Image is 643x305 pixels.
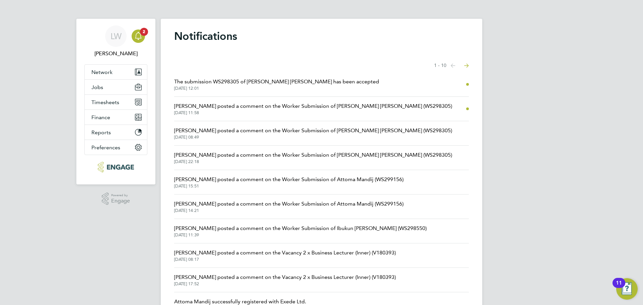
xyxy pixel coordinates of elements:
[174,200,404,208] span: [PERSON_NAME] posted a comment on the Worker Submission of Attoma Mandij (WS299156)
[174,200,404,213] a: [PERSON_NAME] posted a comment on the Worker Submission of Attoma Mandij (WS299156)[DATE] 14:21
[174,127,452,140] a: [PERSON_NAME] posted a comment on the Worker Submission of [PERSON_NAME] [PERSON_NAME] (WS298305)...
[174,135,452,140] span: [DATE] 08:49
[85,95,147,109] button: Timesheets
[174,249,396,257] span: [PERSON_NAME] posted a comment on the Vacancy 2 x Business Lecturer (Inner) (V180393)
[174,175,404,189] a: [PERSON_NAME] posted a comment on the Worker Submission of Attoma Mandij (WS299156)[DATE] 15:51
[616,283,622,292] div: 11
[174,249,396,262] a: [PERSON_NAME] posted a comment on the Vacancy 2 x Business Lecturer (Inner) (V180393)[DATE] 08:17
[174,224,427,238] a: [PERSON_NAME] posted a comment on the Worker Submission of Ibukun [PERSON_NAME] (WS298550)[DATE] ...
[174,110,452,116] span: [DATE] 11:58
[174,78,379,86] span: The submission WS298305 of [PERSON_NAME] [PERSON_NAME] has been accepted
[174,208,404,213] span: [DATE] 14:21
[174,102,452,116] a: [PERSON_NAME] posted a comment on the Worker Submission of [PERSON_NAME] [PERSON_NAME] (WS298305)...
[174,159,452,164] span: [DATE] 22:18
[91,99,119,105] span: Timesheets
[174,273,396,287] a: [PERSON_NAME] posted a comment on the Vacancy 2 x Business Lecturer (Inner) (V180393)[DATE] 17:52
[434,62,446,69] span: 1 - 10
[91,84,103,90] span: Jobs
[102,193,130,205] a: Powered byEngage
[85,110,147,125] button: Finance
[85,125,147,140] button: Reports
[174,224,427,232] span: [PERSON_NAME] posted a comment on the Worker Submission of Ibukun [PERSON_NAME] (WS298550)
[84,25,147,58] a: LW[PERSON_NAME]
[84,162,147,172] a: Go to home page
[91,69,113,75] span: Network
[174,151,452,164] a: [PERSON_NAME] posted a comment on the Worker Submission of [PERSON_NAME] [PERSON_NAME] (WS298305)...
[111,32,122,41] span: LW
[174,175,404,183] span: [PERSON_NAME] posted a comment on the Worker Submission of Attoma Mandij (WS299156)
[174,183,404,189] span: [DATE] 15:51
[85,80,147,94] button: Jobs
[98,162,134,172] img: xede-logo-retina.png
[174,86,379,91] span: [DATE] 12:01
[84,50,147,58] span: Louis Warner
[85,140,147,155] button: Preferences
[174,78,379,91] a: The submission WS298305 of [PERSON_NAME] [PERSON_NAME] has been accepted[DATE] 12:01
[174,151,452,159] span: [PERSON_NAME] posted a comment on the Worker Submission of [PERSON_NAME] [PERSON_NAME] (WS298305)
[174,273,396,281] span: [PERSON_NAME] posted a comment on the Vacancy 2 x Business Lecturer (Inner) (V180393)
[174,232,427,238] span: [DATE] 11:39
[434,59,469,72] nav: Select page of notifications list
[111,193,130,198] span: Powered by
[91,144,120,151] span: Preferences
[174,29,469,43] h1: Notifications
[174,127,452,135] span: [PERSON_NAME] posted a comment on the Worker Submission of [PERSON_NAME] [PERSON_NAME] (WS298305)
[174,102,452,110] span: [PERSON_NAME] posted a comment on the Worker Submission of [PERSON_NAME] [PERSON_NAME] (WS298305)
[174,281,396,287] span: [DATE] 17:52
[91,114,110,121] span: Finance
[85,65,147,79] button: Network
[140,28,148,36] span: 2
[111,198,130,204] span: Engage
[616,278,638,300] button: Open Resource Center, 11 new notifications
[91,129,111,136] span: Reports
[174,257,396,262] span: [DATE] 08:17
[132,25,145,47] a: 2
[76,19,155,184] nav: Main navigation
